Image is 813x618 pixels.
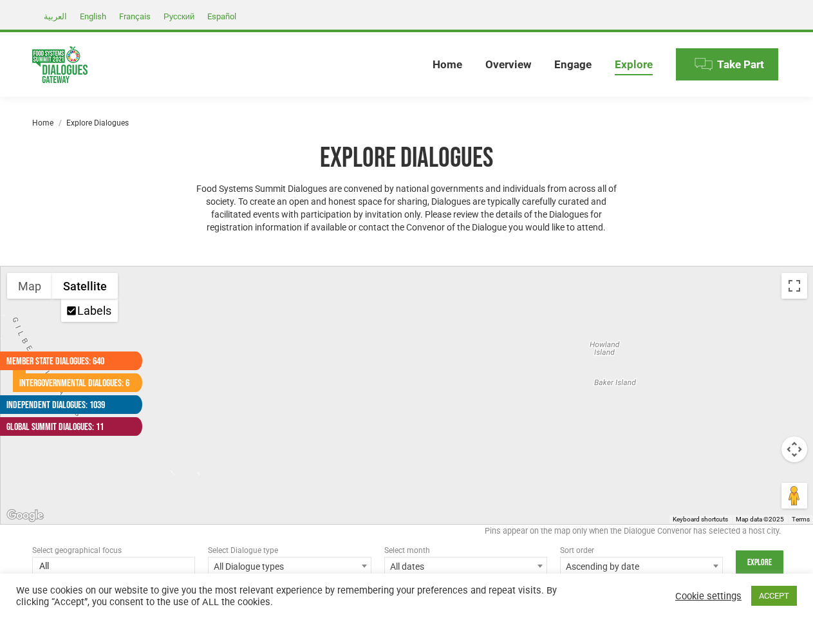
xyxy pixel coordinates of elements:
[560,544,723,557] div: Sort order
[384,557,547,575] span: All dates
[781,273,807,299] button: Toggle fullscreen view
[433,58,462,71] span: Home
[384,544,547,557] div: Select month
[675,590,742,602] a: Cookie settings
[16,585,563,608] div: We use cookies on our website to give you the most relevant experience by remembering your prefer...
[13,373,129,392] a: Intergovernmental Dialogues: 6
[4,507,46,524] a: Open this area in Google Maps (opens a new window)
[190,182,624,234] p: Food Systems Summit Dialogues are convened by national governments and individuals from across al...
[32,46,88,83] img: Food Systems Summit Dialogues
[673,515,728,524] button: Keyboard shortcuts
[554,58,592,71] span: Engage
[113,8,157,24] a: Français
[208,557,371,575] span: All Dialogue types
[52,273,118,299] button: Show satellite imagery
[32,525,781,544] div: Pins appear on the map only when the Dialogue Convenor has selected a host city.
[781,436,807,462] button: Map camera controls
[37,8,73,24] a: العربية
[73,8,113,24] a: English
[4,507,46,524] img: Google
[717,58,764,71] span: Take Part
[792,516,810,523] a: Terms (opens in new tab)
[385,557,547,576] span: All dates
[80,12,106,21] span: English
[736,516,784,523] span: Map data ©2025
[736,550,783,575] input: Explore
[190,141,624,176] h1: Explore Dialogues
[66,118,129,127] span: Explore Dialogues
[208,544,371,557] div: Select Dialogue type
[119,12,151,21] span: Français
[157,8,201,24] a: Русский
[209,557,370,576] span: All Dialogue types
[615,58,653,71] span: Explore
[201,8,243,24] a: Español
[32,118,53,127] a: Home
[77,304,111,317] label: Labels
[560,557,723,575] span: Ascending by date
[164,12,194,21] span: Русский
[44,12,67,21] span: العربية
[61,299,118,322] ul: Show satellite imagery
[7,273,52,299] button: Show street map
[561,557,722,576] span: Ascending by date
[32,544,195,557] div: Select geographical focus
[781,483,807,509] button: Drag Pegman onto the map to open Street View
[751,586,797,606] a: ACCEPT
[207,12,236,21] span: Español
[485,58,531,71] span: Overview
[694,55,713,74] img: Menu icon
[62,300,117,321] li: Labels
